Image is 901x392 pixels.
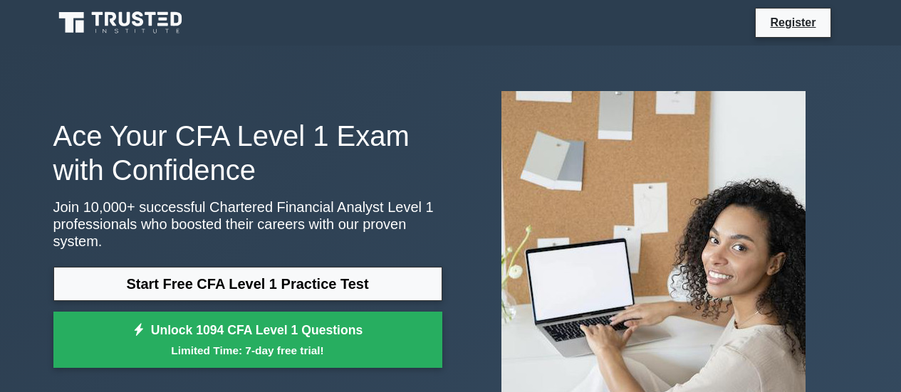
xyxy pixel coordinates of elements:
p: Join 10,000+ successful Chartered Financial Analyst Level 1 professionals who boosted their caree... [53,198,442,250]
small: Limited Time: 7-day free trial! [71,342,425,359]
a: Start Free CFA Level 1 Practice Test [53,267,442,301]
a: Register [761,14,824,31]
h1: Ace Your CFA Level 1 Exam with Confidence [53,119,442,187]
a: Unlock 1094 CFA Level 1 QuestionsLimited Time: 7-day free trial! [53,312,442,369]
